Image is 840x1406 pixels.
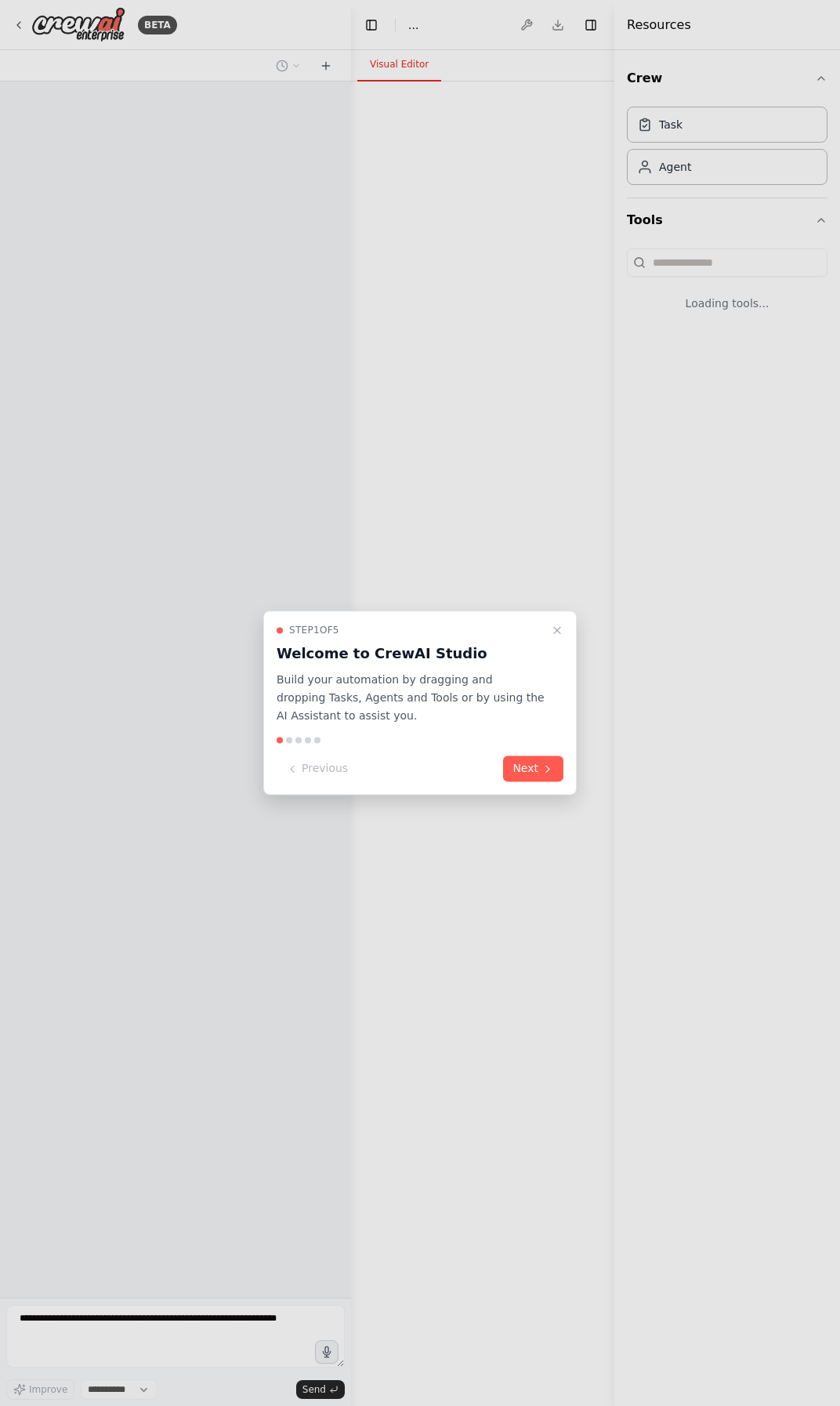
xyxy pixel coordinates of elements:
[548,621,567,640] button: Close walkthrough
[360,14,382,36] button: Hide left sidebar
[289,624,339,636] span: Step 1 of 5
[277,671,545,724] p: Build your automation by dragging and dropping Tasks, Agents and Tools or by using the AI Assista...
[277,643,545,665] h3: Welcome to CrewAI Studio
[277,756,357,782] button: Previous
[503,756,563,782] button: Next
